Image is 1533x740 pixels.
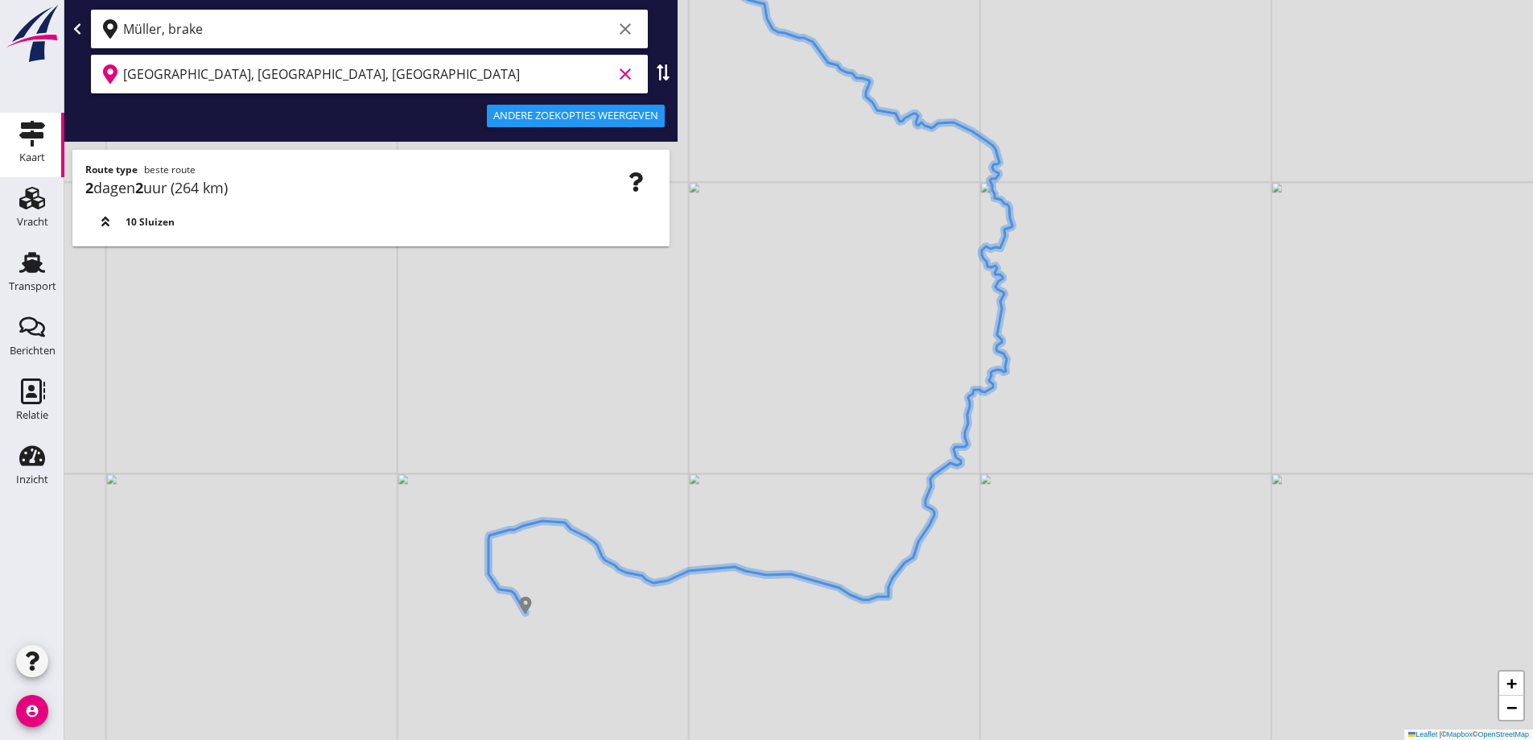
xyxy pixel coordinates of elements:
[85,163,138,176] strong: Route type
[16,410,48,420] div: Relatie
[85,178,93,197] strong: 2
[126,215,175,229] span: 10 Sluizen
[85,177,657,199] div: dagen uur (264 km)
[616,64,635,84] i: clear
[487,105,665,127] button: Andere zoekopties weergeven
[9,281,56,291] div: Transport
[1477,730,1529,738] a: OpenStreetMap
[123,61,612,87] input: Bestemming
[517,597,534,613] img: Marker
[16,474,48,485] div: Inzicht
[1506,697,1517,717] span: −
[144,163,196,176] span: beste route
[17,217,48,227] div: Vracht
[493,108,658,124] div: Andere zoekopties weergeven
[1499,696,1523,720] a: Zoom out
[1440,730,1441,738] span: |
[1506,673,1517,693] span: +
[16,695,48,727] i: account_circle
[123,16,612,42] input: Vertrekpunt
[1408,730,1437,738] a: Leaflet
[10,345,56,356] div: Berichten
[135,178,143,197] strong: 2
[616,19,635,39] i: clear
[19,152,45,163] div: Kaart
[1404,730,1533,740] div: © ©
[3,4,61,64] img: logo-small.a267ee39.svg
[1499,672,1523,696] a: Zoom in
[1447,730,1473,738] a: Mapbox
